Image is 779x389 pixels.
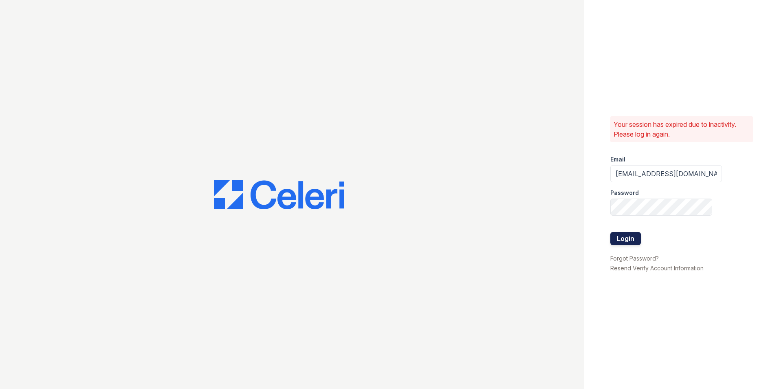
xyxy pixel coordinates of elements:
[614,119,750,139] p: Your session has expired due to inactivity. Please log in again.
[610,232,641,245] button: Login
[214,180,344,209] img: CE_Logo_Blue-a8612792a0a2168367f1c8372b55b34899dd931a85d93a1a3d3e32e68fde9ad4.png
[610,265,704,272] a: Resend Verify Account Information
[610,189,639,197] label: Password
[610,155,625,164] label: Email
[610,255,659,262] a: Forgot Password?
